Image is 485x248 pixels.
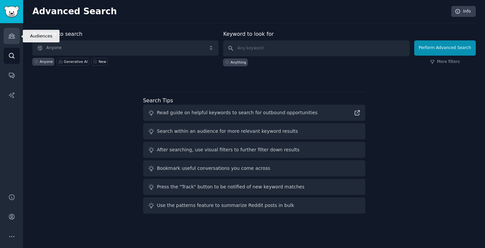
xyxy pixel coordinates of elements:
label: Search Tips [143,97,173,104]
img: GummySearch logo [4,6,19,18]
button: Anyone [32,40,219,56]
div: Anyone [40,59,53,64]
div: Search within an audience for more relevant keyword results [157,128,298,135]
div: New [99,59,106,64]
input: Any keyword [223,40,409,56]
div: Generative AI [64,59,88,64]
div: Read guide on helpful keywords to search for outbound opportunities [157,109,318,116]
div: Anything [230,60,246,65]
label: Audience to search [32,31,82,37]
div: Bookmark useful conversations you come across [157,165,270,172]
button: Perform Advanced Search [414,40,476,56]
label: Keyword to look for [223,31,274,37]
a: New [91,58,107,66]
div: After searching, use visual filters to further filter down results [157,146,300,153]
div: Press the "Track" button to be notified of new keyword matches [157,183,304,190]
div: Use the patterns feature to summarize Reddit posts in bulk [157,202,294,209]
a: Info [451,6,476,17]
a: More filters [430,59,460,65]
h2: Advanced Search [32,6,448,17]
